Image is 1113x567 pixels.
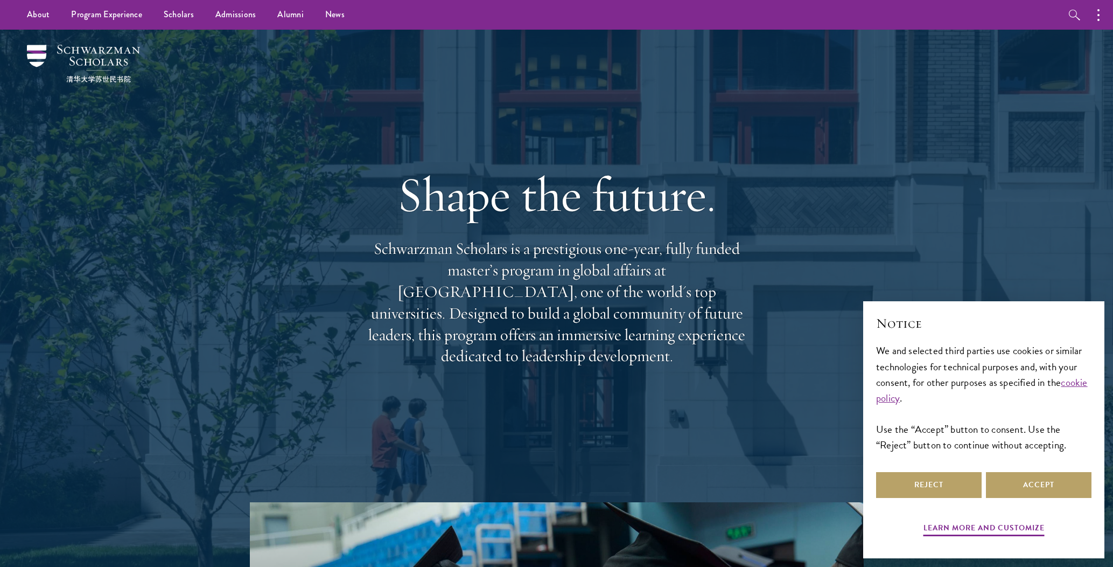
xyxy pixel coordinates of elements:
button: Learn more and customize [923,521,1045,538]
h1: Shape the future. [363,164,751,225]
p: Schwarzman Scholars is a prestigious one-year, fully funded master’s program in global affairs at... [363,238,751,367]
h2: Notice [876,314,1091,333]
a: cookie policy [876,375,1088,406]
img: Schwarzman Scholars [27,45,140,82]
button: Accept [986,472,1091,498]
div: We and selected third parties use cookies or similar technologies for technical purposes and, wit... [876,343,1091,452]
button: Reject [876,472,982,498]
